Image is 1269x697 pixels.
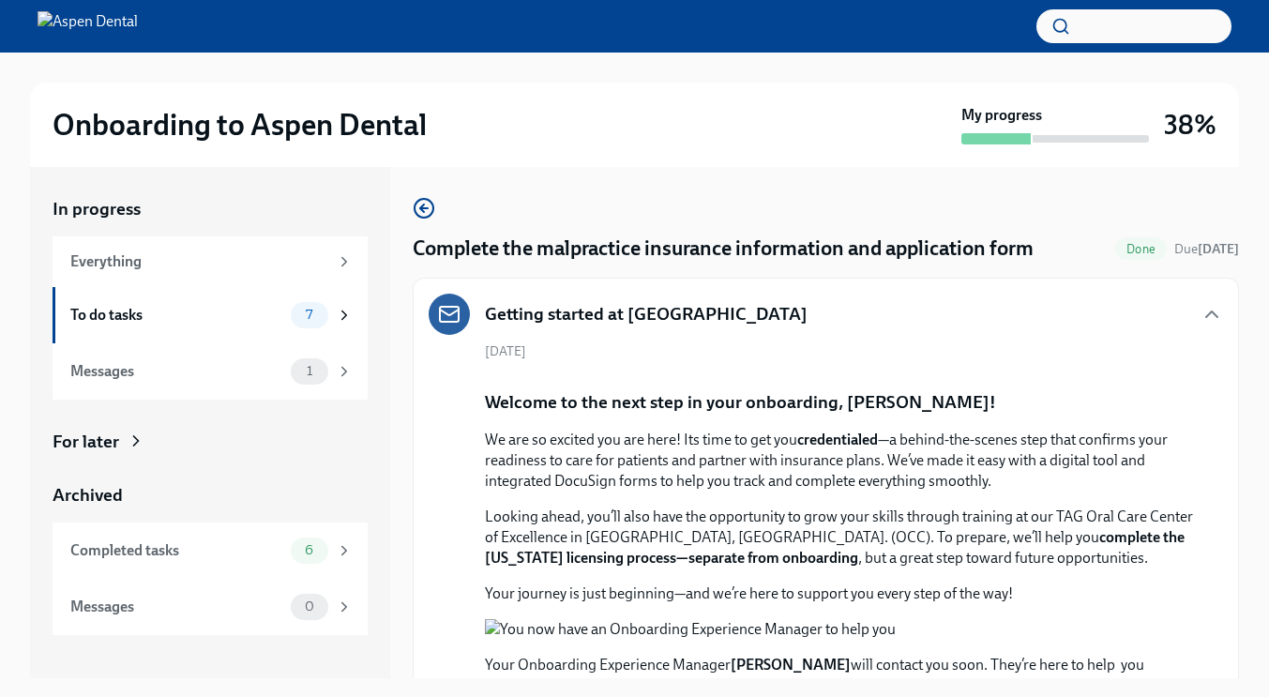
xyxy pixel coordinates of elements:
[53,236,368,287] a: Everything
[961,105,1042,126] strong: My progress
[38,11,138,41] img: Aspen Dental
[53,287,368,343] a: To do tasks7
[485,430,1193,492] p: We are so excited you are here! Its time to get you —a behind-the-scenes step that confirms your ...
[1164,108,1216,142] h3: 38%
[70,597,283,617] div: Messages
[1174,240,1239,258] span: August 29th, 2025 10:00
[485,302,808,326] h5: Getting started at [GEOGRAPHIC_DATA]
[53,106,427,144] h2: Onboarding to Aspen Dental
[53,523,368,579] a: Completed tasks6
[294,543,325,557] span: 6
[53,343,368,400] a: Messages1
[413,235,1034,263] h4: Complete the malpractice insurance information and application form
[485,528,1185,567] strong: complete the [US_STATE] licensing process—separate from onboarding
[53,430,119,454] div: For later
[1115,242,1167,256] span: Done
[485,507,1193,568] p: Looking ahead, you’ll also have the opportunity to grow your skills through training at our TAG O...
[797,431,878,448] strong: credentialed
[53,579,368,635] a: Messages0
[1198,241,1239,257] strong: [DATE]
[294,599,325,614] span: 0
[70,540,283,561] div: Completed tasks
[485,390,996,415] p: Welcome to the next step in your onboarding, [PERSON_NAME]!
[1174,241,1239,257] span: Due
[295,364,324,378] span: 1
[53,197,368,221] a: In progress
[53,483,368,508] a: Archived
[485,583,1193,604] p: Your journey is just beginning—and we’re here to support you every step of the way!
[485,342,526,360] span: [DATE]
[70,251,328,272] div: Everything
[485,619,1193,640] button: Zoom image
[295,308,324,322] span: 7
[53,430,368,454] a: For later
[731,656,851,674] strong: [PERSON_NAME]
[70,361,283,382] div: Messages
[70,305,283,326] div: To do tasks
